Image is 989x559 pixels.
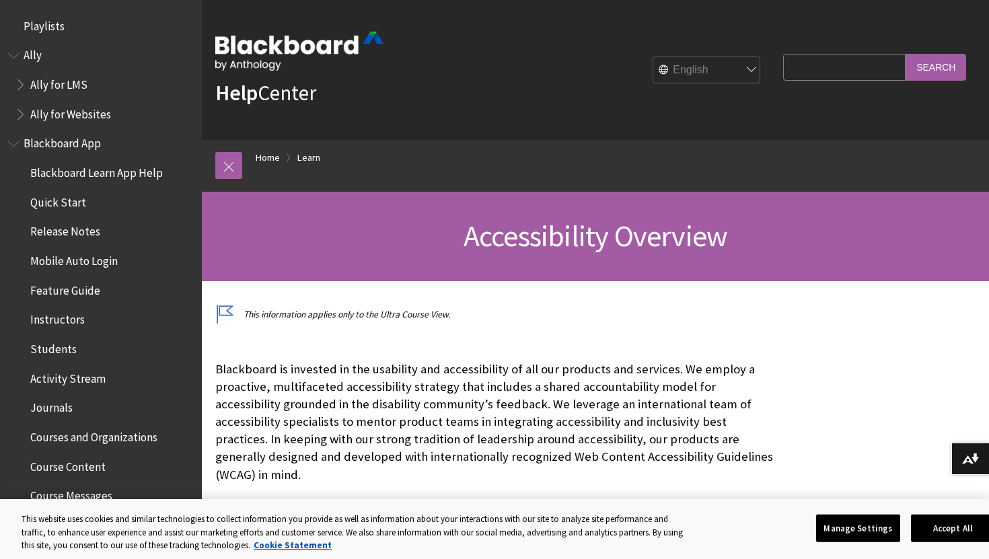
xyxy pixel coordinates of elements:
[254,539,332,551] a: More information about your privacy, opens in a new tab
[653,57,761,84] select: Site Language Selector
[30,191,86,209] span: Quick Start
[24,44,42,63] span: Ally
[215,79,316,106] a: HelpCenter
[30,73,87,91] span: Ally for LMS
[906,54,966,80] input: Search
[30,397,73,415] span: Journals
[256,149,280,166] a: Home
[30,221,100,239] span: Release Notes
[215,308,776,321] p: This information applies only to the Ultra Course View.
[215,32,383,71] img: Blackboard by Anthology
[30,338,77,356] span: Students
[30,103,111,121] span: Ally for Websites
[30,485,112,503] span: Course Messages
[24,15,65,33] span: Playlists
[464,217,727,254] span: Accessibility Overview
[30,426,157,444] span: Courses and Organizations
[30,279,100,297] span: Feature Guide
[30,250,118,268] span: Mobile Auto Login
[22,513,692,552] div: This website uses cookies and similar technologies to collect information you provide as well as ...
[215,79,258,106] strong: Help
[8,15,194,38] nav: Book outline for Playlists
[8,44,194,126] nav: Book outline for Anthology Ally Help
[30,455,106,474] span: Course Content
[816,514,900,542] button: Manage Settings
[24,133,101,151] span: Blackboard App
[297,149,320,166] a: Learn
[30,161,163,180] span: Blackboard Learn App Help
[215,496,776,527] p: Using the Voluntary Product Accessibility Template (VPAT), conformance to standards for Blackboar...
[30,367,106,385] span: Activity Stream
[30,309,85,327] span: Instructors
[215,361,776,484] p: Blackboard is invested in the usability and accessibility of all our products and services. We em...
